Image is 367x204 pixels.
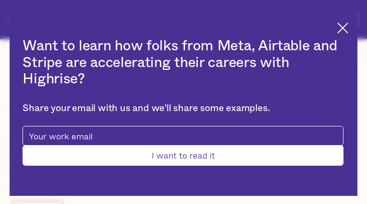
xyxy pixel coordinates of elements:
h2: Want to learn how folks from Meta, Airtable and Stripe are accelerating their careers with Highrise? [23,38,343,88]
input: I want to read it [23,145,343,166]
form: pop-up-modal-form [23,126,343,166]
input: Your work email [23,126,343,146]
div: Share your email with us and we'll share some examples. [23,103,343,114]
img: Cross icon [337,23,348,34]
